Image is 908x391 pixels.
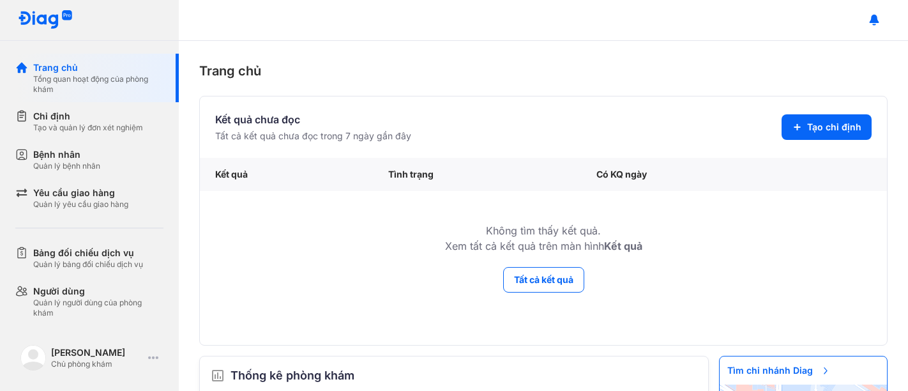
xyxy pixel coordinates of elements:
[210,368,225,383] img: order.5a6da16c.svg
[33,61,163,74] div: Trang chủ
[200,191,887,266] td: Không tìm thấy kết quả. Xem tất cả kết quả trên màn hình
[33,285,163,298] div: Người dùng
[33,187,128,199] div: Yêu cầu giao hàng
[33,247,143,259] div: Bảng đối chiếu dịch vụ
[604,240,642,252] b: Kết quả
[373,158,581,191] div: Tình trạng
[231,367,354,385] span: Thống kê phòng khám
[33,110,143,123] div: Chỉ định
[215,130,411,142] div: Tất cả kết quả chưa đọc trong 7 ngày gần đây
[33,74,163,95] div: Tổng quan hoạt động của phòng khám
[33,123,143,133] div: Tạo và quản lý đơn xét nghiệm
[215,112,411,127] div: Kết quả chưa đọc
[581,158,803,191] div: Có KQ ngày
[51,346,143,359] div: [PERSON_NAME]
[503,267,584,293] button: Tất cả kết quả
[18,10,73,30] img: logo
[199,61,888,80] div: Trang chủ
[33,298,163,318] div: Quản lý người dùng của phòng khám
[720,356,838,385] span: Tìm chi nhánh Diag
[33,148,100,161] div: Bệnh nhân
[51,359,143,369] div: Chủ phòng khám
[33,259,143,270] div: Quản lý bảng đối chiếu dịch vụ
[33,161,100,171] div: Quản lý bệnh nhân
[200,158,373,191] div: Kết quả
[807,121,861,134] span: Tạo chỉ định
[20,345,46,371] img: logo
[782,114,872,140] button: Tạo chỉ định
[33,199,128,210] div: Quản lý yêu cầu giao hàng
